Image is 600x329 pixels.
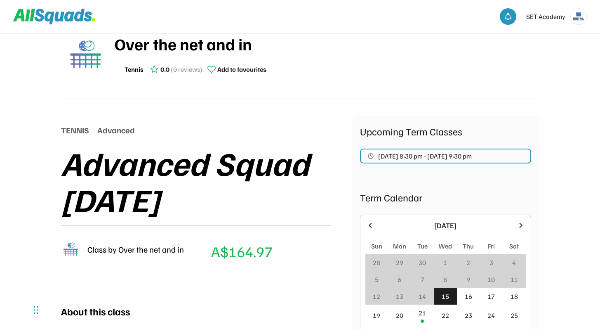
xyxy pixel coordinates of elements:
div: 28 [373,258,380,267]
div: 21 [419,308,426,318]
div: 4 [512,258,516,267]
img: bell-03%20%281%29.svg [504,12,512,21]
img: SETA%20new%20logo%20blue.png [571,9,586,24]
div: SET Academy [526,12,565,21]
div: Term Calendar [360,190,531,205]
div: Sat [509,241,519,251]
div: 8 [443,275,447,284]
div: 16 [465,291,472,301]
div: Mon [393,241,406,251]
div: Advanced Squad [DATE] [61,144,352,217]
div: 30 [419,258,426,267]
div: 15 [442,291,449,301]
div: 0.0 [160,64,169,74]
div: TENNIS [61,124,89,136]
div: Over the net and in [115,31,539,56]
div: 14 [419,291,426,301]
div: 1 [443,258,447,267]
button: [DATE] 8:30 pm - [DATE] 9:30 pm [360,149,531,163]
div: 10 [487,275,495,284]
div: Fri [488,241,495,251]
div: 17 [487,291,495,301]
div: Upcoming Term Classes [360,124,531,139]
div: 6 [398,275,401,284]
div: Class by Over the net and in [87,243,184,256]
div: 7 [421,275,424,284]
div: Sun [371,241,382,251]
div: 25 [511,310,518,320]
div: 5 [375,275,379,284]
div: 19 [373,310,380,320]
div: [DATE] [379,220,512,231]
div: About this class [61,304,130,319]
div: Tennis [125,64,144,74]
div: 22 [442,310,449,320]
div: 9 [466,275,470,284]
div: 12 [373,291,380,301]
div: 13 [396,291,403,301]
div: 18 [511,291,518,301]
span: [DATE] 8:30 pm - [DATE] 9:30 pm [378,153,472,159]
div: A$164.97 [211,240,273,263]
div: 2 [466,258,470,267]
img: 1000005499.png [65,34,106,75]
div: 23 [465,310,472,320]
div: 24 [487,310,495,320]
div: (0 reviews) [171,64,202,74]
div: 3 [489,258,493,267]
div: Add to favourites [217,64,266,74]
div: Thu [463,241,474,251]
div: 11 [511,275,518,284]
div: Tue [417,241,428,251]
div: 29 [396,258,403,267]
div: Advanced [97,124,135,136]
img: 1000005499.png [61,239,81,259]
div: 20 [396,310,403,320]
div: Wed [439,241,452,251]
